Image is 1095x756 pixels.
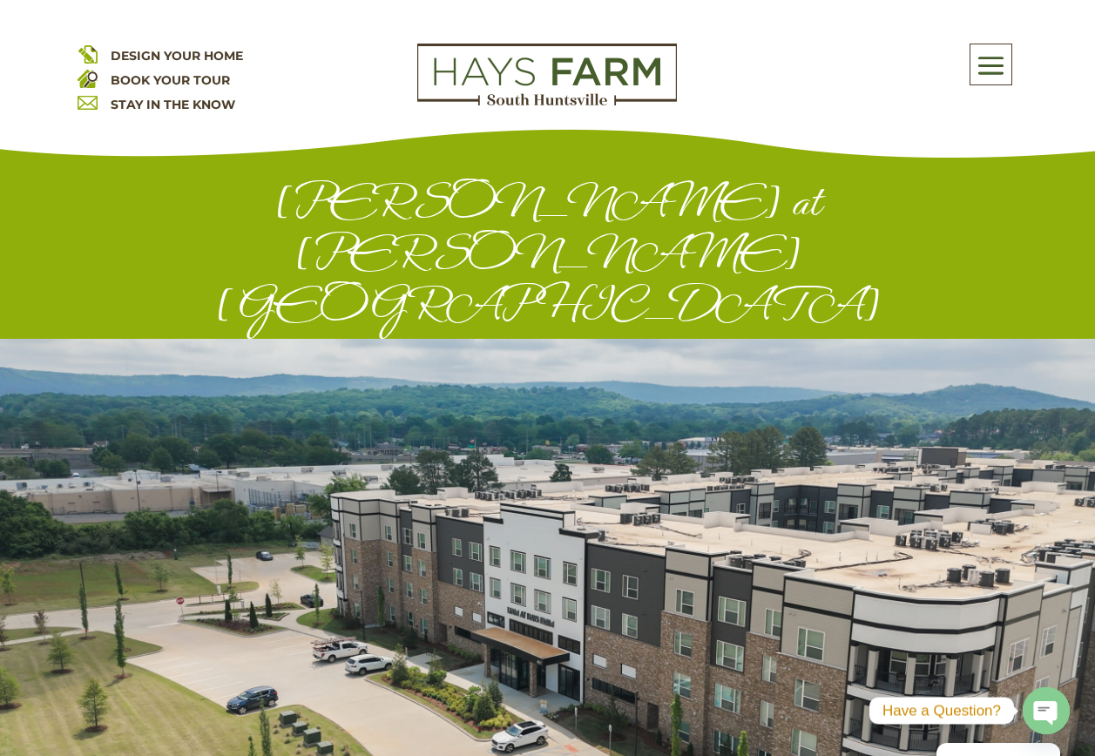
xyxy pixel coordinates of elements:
[417,94,677,110] a: hays farm homes huntsville development
[111,97,235,112] a: STAY IN THE KNOW
[78,68,98,88] img: book your home tour
[111,72,230,88] a: BOOK YOUR TOUR
[110,176,986,339] h1: [PERSON_NAME] at [PERSON_NAME][GEOGRAPHIC_DATA]
[417,44,677,106] img: Logo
